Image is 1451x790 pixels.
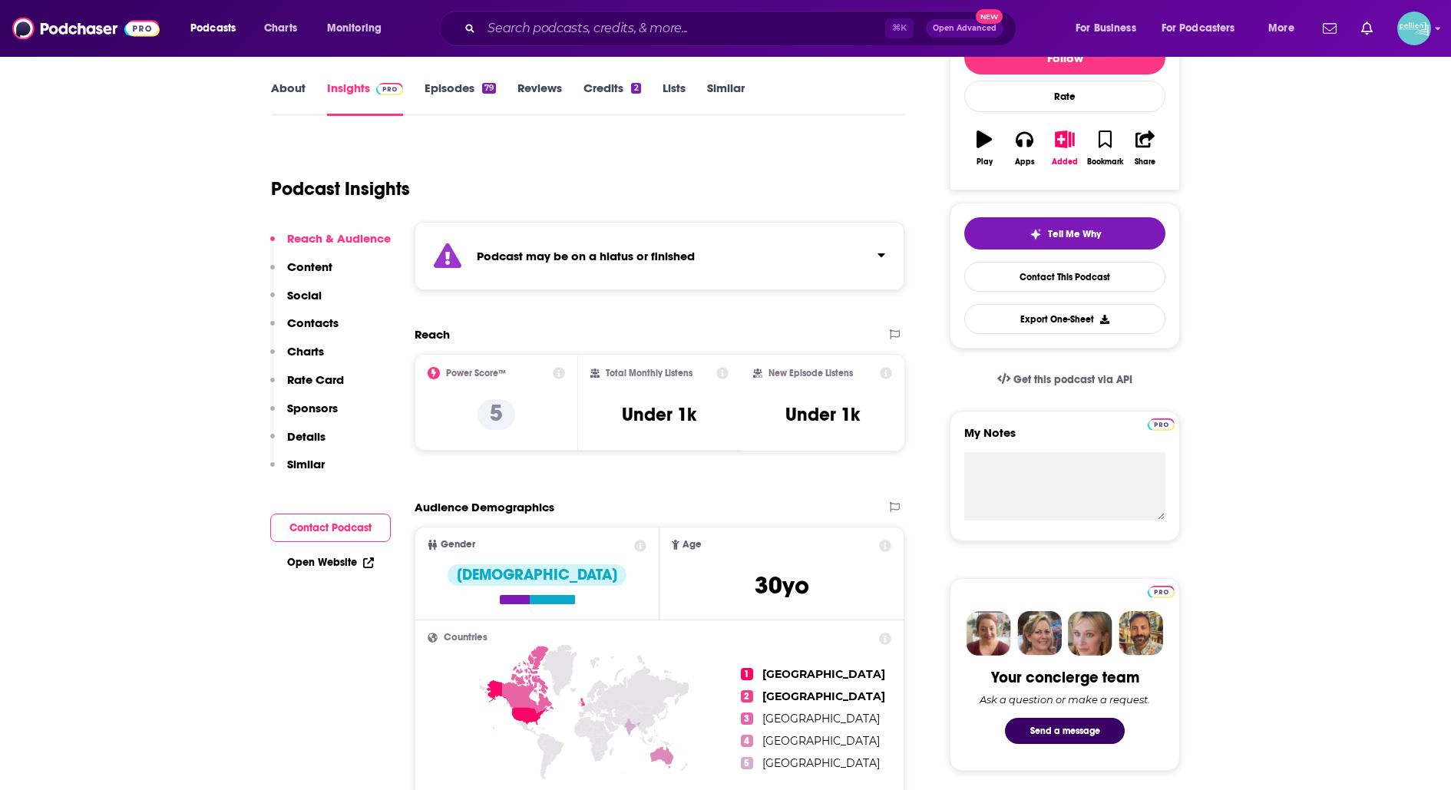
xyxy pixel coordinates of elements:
button: Play [964,121,1004,176]
a: Contact This Podcast [964,262,1165,292]
span: [GEOGRAPHIC_DATA] [762,756,880,770]
div: [DEMOGRAPHIC_DATA] [448,564,626,586]
div: 79 [482,83,496,94]
button: Details [270,429,326,458]
div: 2 [631,83,640,94]
button: Contacts [270,316,339,344]
h3: Under 1k [622,403,696,426]
div: Rate [964,81,1165,112]
img: Jules Profile [1068,611,1112,656]
a: Lists [663,81,686,116]
h2: Audience Demographics [415,500,554,514]
img: Podchaser Pro [1148,586,1175,598]
a: Charts [254,16,306,41]
img: Podchaser - Follow, Share and Rate Podcasts [12,14,160,43]
span: [GEOGRAPHIC_DATA] [762,667,885,681]
div: Your concierge team [991,668,1139,687]
strong: Podcast may be on a hiatus or finished [477,249,695,263]
span: More [1268,18,1294,39]
div: Added [1052,157,1078,167]
span: Charts [264,18,297,39]
h1: Podcast Insights [271,177,410,200]
span: Logged in as JessicaPellien [1397,12,1431,45]
a: InsightsPodchaser Pro [327,81,403,116]
label: My Notes [964,425,1165,452]
span: Tell Me Why [1048,228,1101,240]
img: Podchaser Pro [376,83,403,95]
span: Gender [441,540,475,550]
a: Show notifications dropdown [1317,15,1343,41]
div: Ask a question or make a request. [980,693,1150,706]
button: Social [270,288,322,316]
span: ⌘ K [885,18,914,38]
button: tell me why sparkleTell Me Why [964,217,1165,250]
span: 1 [741,668,753,680]
button: Contact Podcast [270,514,391,542]
span: [GEOGRAPHIC_DATA] [762,734,880,748]
span: For Business [1076,18,1136,39]
p: Social [287,288,322,302]
button: Bookmark [1085,121,1125,176]
button: open menu [1065,16,1155,41]
p: Charts [287,344,324,359]
a: Pro website [1148,416,1175,431]
p: 5 [478,399,515,430]
span: Podcasts [190,18,236,39]
button: open menu [316,16,402,41]
span: 2 [741,690,753,702]
button: Rate Card [270,372,344,401]
button: Content [270,259,332,288]
span: 4 [741,735,753,747]
span: Age [683,540,702,550]
button: open menu [1152,16,1258,41]
button: Sponsors [270,401,338,429]
button: Follow [964,41,1165,74]
img: Jon Profile [1119,611,1163,656]
h3: Under 1k [785,403,860,426]
div: Bookmark [1087,157,1123,167]
button: Similar [270,457,325,485]
button: open menu [180,16,256,41]
img: Podchaser Pro [1148,418,1175,431]
a: Show notifications dropdown [1355,15,1379,41]
div: Search podcasts, credits, & more... [454,11,1031,46]
button: Reach & Audience [270,231,391,259]
p: Contacts [287,316,339,330]
a: Credits2 [583,81,640,116]
span: [GEOGRAPHIC_DATA] [762,689,885,703]
div: Share [1135,157,1155,167]
h2: Power Score™ [446,368,506,378]
a: About [271,81,306,116]
img: Sydney Profile [967,611,1011,656]
a: Episodes79 [425,81,496,116]
h2: Total Monthly Listens [606,368,692,378]
span: Open Advanced [933,25,997,32]
p: Details [287,429,326,444]
button: Apps [1004,121,1044,176]
a: Similar [707,81,745,116]
span: 30 yo [755,570,809,600]
div: Apps [1015,157,1035,167]
a: Open Website [287,556,374,569]
span: Countries [444,633,488,643]
span: Monitoring [327,18,382,39]
img: Barbara Profile [1017,611,1062,656]
span: Get this podcast via API [1013,373,1132,386]
button: Show profile menu [1397,12,1431,45]
a: Reviews [517,81,562,116]
button: Share [1125,121,1165,176]
img: tell me why sparkle [1030,228,1042,240]
button: Added [1045,121,1085,176]
p: Similar [287,457,325,471]
input: Search podcasts, credits, & more... [481,16,885,41]
h2: Reach [415,327,450,342]
button: Open AdvancedNew [926,19,1003,38]
span: For Podcasters [1162,18,1235,39]
span: 5 [741,757,753,769]
span: [GEOGRAPHIC_DATA] [762,712,880,726]
button: Send a message [1005,718,1125,744]
span: 3 [741,712,753,725]
img: User Profile [1397,12,1431,45]
p: Content [287,259,332,274]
